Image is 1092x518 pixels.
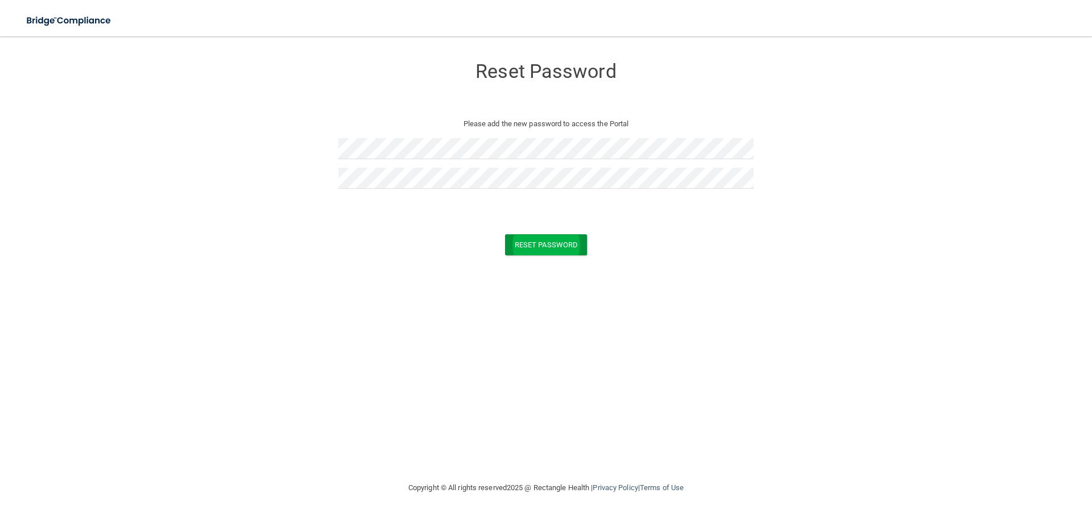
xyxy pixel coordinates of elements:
[338,470,754,506] div: Copyright © All rights reserved 2025 @ Rectangle Health | |
[347,117,745,131] p: Please add the new password to access the Portal
[505,234,587,255] button: Reset Password
[338,61,754,82] h3: Reset Password
[17,9,122,32] img: bridge_compliance_login_screen.278c3ca4.svg
[593,483,638,492] a: Privacy Policy
[640,483,684,492] a: Terms of Use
